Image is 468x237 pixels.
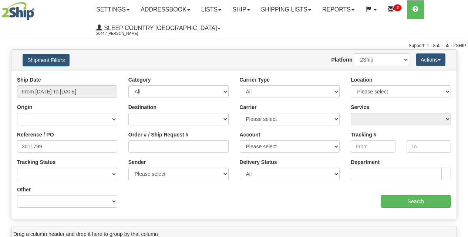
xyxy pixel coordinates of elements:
span: 2044 / [PERSON_NAME] [96,30,152,37]
label: Destination [128,103,156,111]
label: Other [17,186,31,193]
label: Location [351,76,372,83]
a: Settings [91,0,135,19]
span: Sleep Country [GEOGRAPHIC_DATA] [102,25,217,31]
img: logo2044.jpg [2,2,34,20]
label: Reference / PO [17,131,54,138]
sup: 2 [394,4,401,11]
label: Tracking # [351,131,376,138]
button: Shipment Filters [23,54,70,66]
label: Order # / Ship Request # [128,131,189,138]
div: Support: 1 - 855 - 55 - 2SHIP [2,43,466,49]
input: To [407,140,451,153]
a: Sleep Country [GEOGRAPHIC_DATA] 2044 / [PERSON_NAME] [91,19,226,37]
label: Service [351,103,369,111]
label: Category [128,76,151,83]
a: 2 [382,0,407,19]
label: Ship Date [17,76,41,83]
input: Search [381,195,451,208]
input: From [351,140,395,153]
a: Ship [227,0,255,19]
a: Reports [317,0,360,19]
label: Delivery Status [240,158,277,166]
a: Lists [196,0,227,19]
label: Carrier Type [240,76,270,83]
label: Platform [331,56,353,63]
label: Tracking Status [17,158,55,166]
label: Origin [17,103,32,111]
label: Sender [128,158,146,166]
label: Account [240,131,260,138]
a: Addressbook [135,0,196,19]
a: Shipping lists [256,0,317,19]
label: Department [351,158,380,166]
label: Carrier [240,103,257,111]
iframe: chat widget [451,80,467,156]
button: Actions [416,53,445,66]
